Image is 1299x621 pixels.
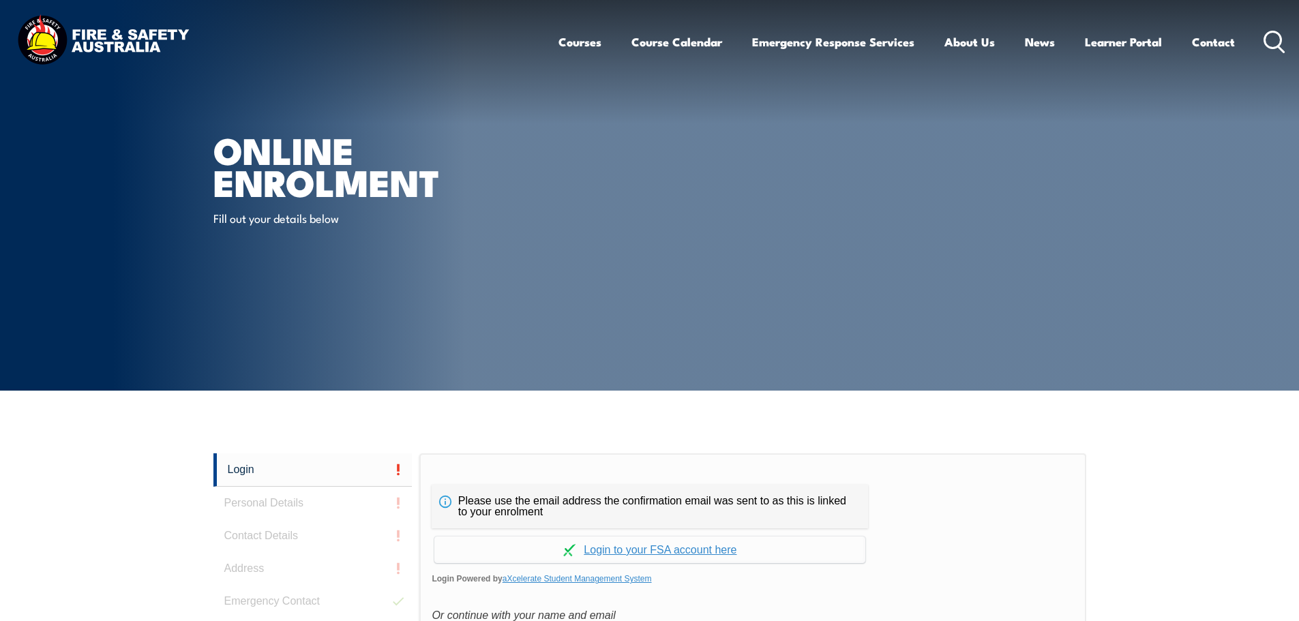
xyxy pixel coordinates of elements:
a: News [1025,24,1055,60]
a: Contact [1192,24,1235,60]
div: Please use the email address the confirmation email was sent to as this is linked to your enrolment [432,485,868,528]
a: Learner Portal [1085,24,1162,60]
a: Emergency Response Services [752,24,914,60]
a: aXcelerate Student Management System [503,574,652,584]
h1: Online Enrolment [213,134,550,197]
a: Login [213,453,413,487]
a: About Us [944,24,995,60]
p: Fill out your details below [213,210,462,226]
span: Login Powered by [432,569,1073,589]
a: Course Calendar [631,24,722,60]
a: Courses [558,24,601,60]
img: Log in withaxcelerate [563,544,576,556]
